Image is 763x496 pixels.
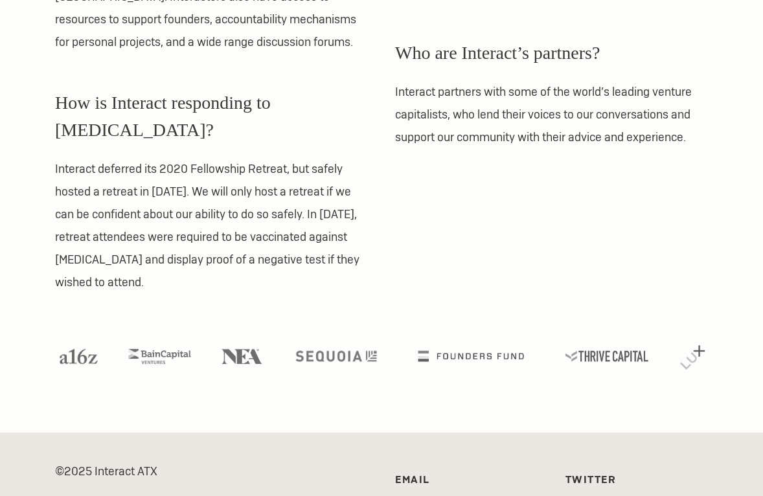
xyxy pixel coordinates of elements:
[55,460,368,482] p: © 2025 Interact ATX
[565,473,617,486] a: Twitter
[418,351,523,361] img: Founders Fund logo
[565,351,648,361] img: Thrive Capital logo
[60,349,97,364] img: A16Z logo
[128,349,190,364] img: Bain Capital Ventures logo
[680,345,705,370] img: Lux Capital logo
[55,89,368,144] h3: How is Interact responding to [MEDICAL_DATA]?
[295,351,376,361] img: Sequoia logo
[395,39,708,67] h3: Who are Interact’s partners?
[222,349,262,364] img: NEA logo
[55,157,368,293] p: Interact deferred its 2020 Fellowship Retreat, but safely hosted a retreat in [DATE]. We will onl...
[395,80,708,148] p: Interact partners with some of the world’s leading venture capitalists, who lend their voices to ...
[395,473,430,486] a: Email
